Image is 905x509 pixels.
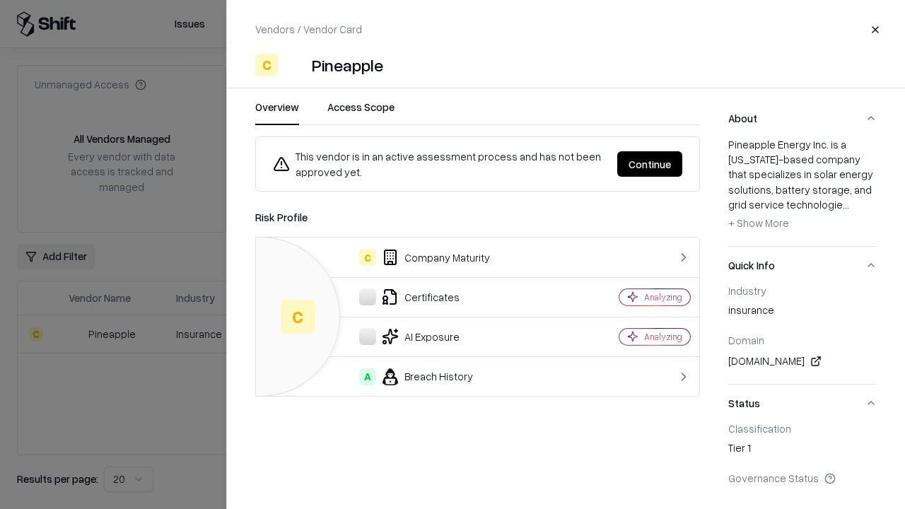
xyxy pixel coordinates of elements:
div: C [255,54,278,76]
button: Quick Info [728,247,877,284]
div: Risk Profile [255,209,700,226]
span: + Show More [728,216,789,229]
div: Certificates [267,288,570,305]
div: Classification [728,422,877,435]
button: Status [728,385,877,422]
span: ... [843,198,849,211]
div: Quick Info [728,284,877,384]
button: About [728,100,877,137]
div: [DOMAIN_NAME] [728,353,877,370]
img: Pineapple [284,54,306,76]
div: This vendor is in an active assessment process and has not been approved yet. [273,148,606,180]
div: Tier 1 [728,440,877,460]
div: Pineapple [312,54,383,76]
div: Company Maturity [267,249,570,266]
div: A [359,368,376,385]
div: Industry [728,284,877,297]
button: Continue [617,151,682,177]
div: Analyzing [644,331,682,343]
p: Vendors / Vendor Card [255,22,362,37]
div: Governance Status [728,472,877,484]
div: About [728,137,877,246]
button: + Show More [728,212,789,235]
div: Pineapple Energy Inc. is a [US_STATE]-based company that specializes in solar energy solutions, b... [728,137,877,235]
div: Analyzing [644,291,682,303]
div: Domain [728,334,877,346]
div: C [281,300,315,334]
div: Breach History [267,368,570,385]
div: AI Exposure [267,328,570,345]
button: Access Scope [327,100,395,125]
button: Overview [255,100,299,125]
div: insurance [728,303,877,322]
div: C [359,249,376,266]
